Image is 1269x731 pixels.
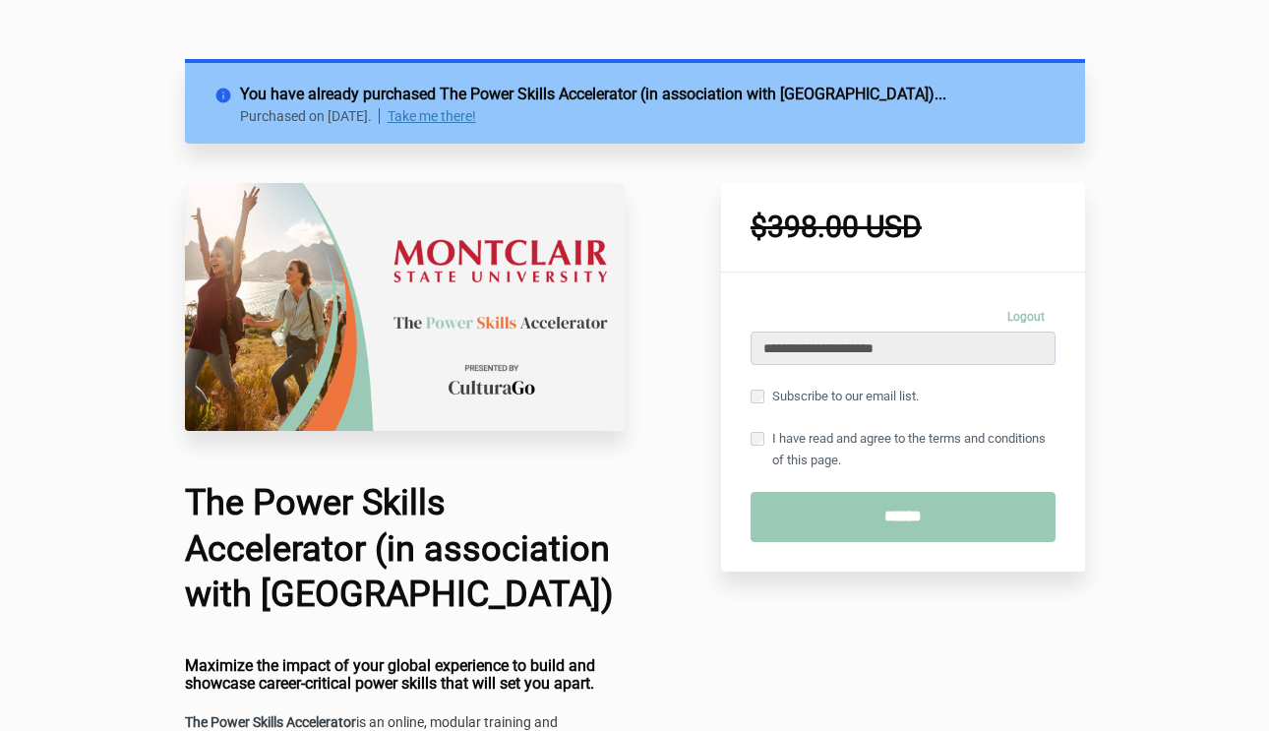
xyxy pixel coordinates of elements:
[751,213,1056,242] h1: $398.00 USD
[751,386,919,407] label: Subscribe to our email list.
[214,83,240,100] i: info
[185,714,356,730] strong: The Power Skills Accelerator
[240,83,1056,106] h2: You have already purchased The Power Skills Accelerator (in association with [GEOGRAPHIC_DATA])...
[185,657,626,692] h4: Maximize the impact of your global experience to build and showcase career-critical power skills ...
[751,432,764,446] input: I have read and agree to the terms and conditions of this page.
[185,183,626,431] img: 22c75da-26a4-67b4-fa6d-d7146dedb322_Montclair.png
[751,428,1056,471] label: I have read and agree to the terms and conditions of this page.
[240,108,381,124] p: Purchased on [DATE].
[997,302,1056,332] a: Logout
[185,480,626,618] h1: The Power Skills Accelerator (in association with [GEOGRAPHIC_DATA])
[388,108,476,124] a: Take me there!
[751,390,764,403] input: Subscribe to our email list.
